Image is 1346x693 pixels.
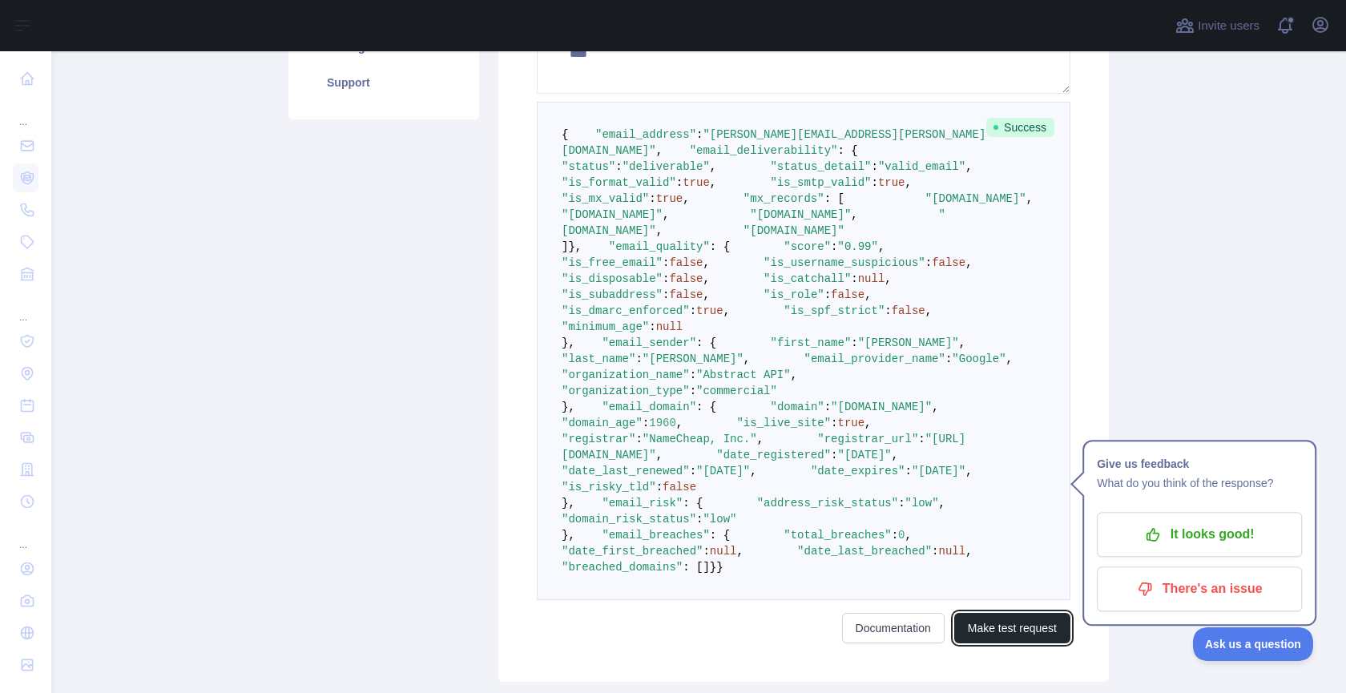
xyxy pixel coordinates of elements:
span: : [643,417,649,429]
span: : [892,529,898,542]
span: "date_first_breached" [562,545,703,558]
span: "registrar" [562,433,635,445]
span: , [710,160,716,173]
button: Invite users [1172,13,1263,38]
span: , [965,256,972,269]
span: : [649,320,655,333]
span: : { [837,144,857,157]
span: , [683,192,689,205]
span: , [959,336,965,349]
span: "low" [905,497,939,510]
span: true [878,176,905,189]
span: : [872,176,878,189]
div: ... [13,519,38,551]
span: true [656,192,683,205]
span: : [905,465,912,477]
span: "minimum_age" [562,320,649,333]
span: true [683,176,710,189]
span: true [838,417,865,429]
span: "is_spf_strict" [784,304,885,317]
span: "domain" [770,401,824,413]
span: : [831,449,837,461]
span: false [669,288,703,301]
span: false [932,256,965,269]
span: , [703,288,709,301]
span: "is_role" [764,288,824,301]
span: "total_breaches" [784,529,891,542]
span: , [1026,192,1033,205]
span: "email_address" [595,128,696,141]
span: "domain_age" [562,417,643,429]
span: : [885,304,891,317]
span: , [864,417,871,429]
span: , [905,529,912,542]
span: 0 [898,529,905,542]
span: , [744,353,750,365]
span: "breached_domains" [562,561,683,574]
span: "email_breaches" [602,529,709,542]
span: , [723,304,730,317]
span: : [690,369,696,381]
div: ... [13,96,38,128]
span: null [858,272,885,285]
span: : [635,433,642,445]
span: "is_risky_tld" [562,481,656,494]
span: "mx_records" [744,192,824,205]
span: "is_mx_valid" [562,192,649,205]
span: "first_name" [770,336,851,349]
span: : [918,433,925,445]
span: "[DOMAIN_NAME]" [744,224,844,237]
span: : [656,481,663,494]
span: : [690,304,696,317]
span: "registrar_url" [817,433,918,445]
span: Invite users [1198,17,1259,35]
span: }, [562,497,575,510]
button: Make test request [954,613,1070,643]
span: , [663,208,669,221]
span: "status" [562,160,615,173]
span: : { [696,336,716,349]
span: : [635,353,642,365]
span: "domain_risk_status" [562,513,696,526]
span: "is_dmarc_enforced" [562,304,690,317]
span: , [710,176,716,189]
span: "Google" [952,353,1005,365]
span: "[DOMAIN_NAME]" [831,401,932,413]
span: false [892,304,925,317]
span: : [615,160,622,173]
span: "[PERSON_NAME]" [858,336,959,349]
span: : [824,401,831,413]
span: , [965,465,972,477]
span: , [656,224,663,237]
span: "commercial" [696,385,777,397]
span: : [945,353,952,365]
span: , [791,369,797,381]
span: }, [562,529,575,542]
span: "[DOMAIN_NAME]" [562,208,663,221]
span: : [649,192,655,205]
span: "[DOMAIN_NAME]" [925,192,1026,205]
span: , [703,272,709,285]
span: "[DATE]" [837,449,891,461]
span: , [750,465,756,477]
span: "Abstract API" [696,369,791,381]
span: false [669,272,703,285]
p: What do you think of the response? [1097,473,1302,493]
span: , [939,497,945,510]
span: false [831,288,864,301]
span: "score" [784,240,831,253]
span: "[DOMAIN_NAME]" [750,208,851,221]
span: "email_deliverability" [690,144,838,157]
span: false [669,256,703,269]
span: } [716,561,723,574]
span: : [663,288,669,301]
span: }, [568,240,582,253]
span: : [831,240,837,253]
div: ... [13,292,38,324]
span: , [656,144,663,157]
span: , [736,545,743,558]
span: : [831,417,837,429]
span: "date_last_breached" [797,545,932,558]
span: : [ [824,192,844,205]
span: }, [562,336,575,349]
